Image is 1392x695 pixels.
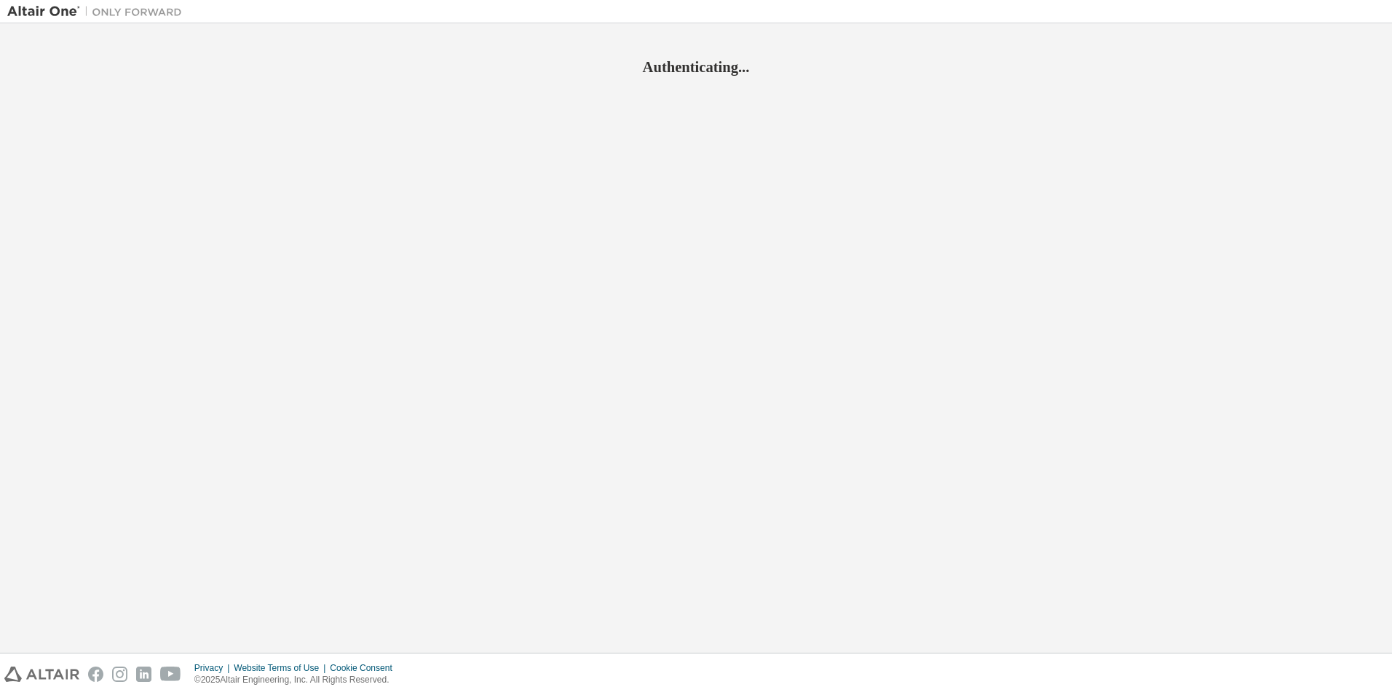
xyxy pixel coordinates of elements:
[160,667,181,682] img: youtube.svg
[4,667,79,682] img: altair_logo.svg
[234,662,330,674] div: Website Terms of Use
[7,4,189,19] img: Altair One
[136,667,151,682] img: linkedin.svg
[194,674,401,686] p: © 2025 Altair Engineering, Inc. All Rights Reserved.
[88,667,103,682] img: facebook.svg
[7,58,1385,76] h2: Authenticating...
[194,662,234,674] div: Privacy
[112,667,127,682] img: instagram.svg
[330,662,400,674] div: Cookie Consent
